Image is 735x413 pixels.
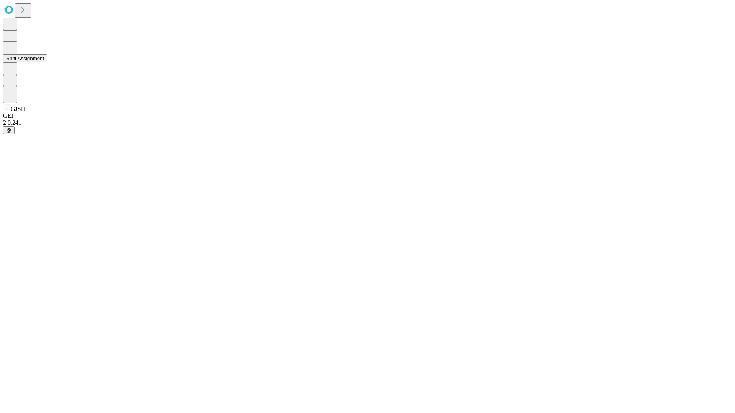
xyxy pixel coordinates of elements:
span: @ [6,127,11,133]
div: 2.0.241 [3,119,732,126]
span: GJSH [11,106,25,112]
button: @ [3,126,15,134]
button: Shift Assignment [3,54,47,62]
div: GEI [3,112,732,119]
